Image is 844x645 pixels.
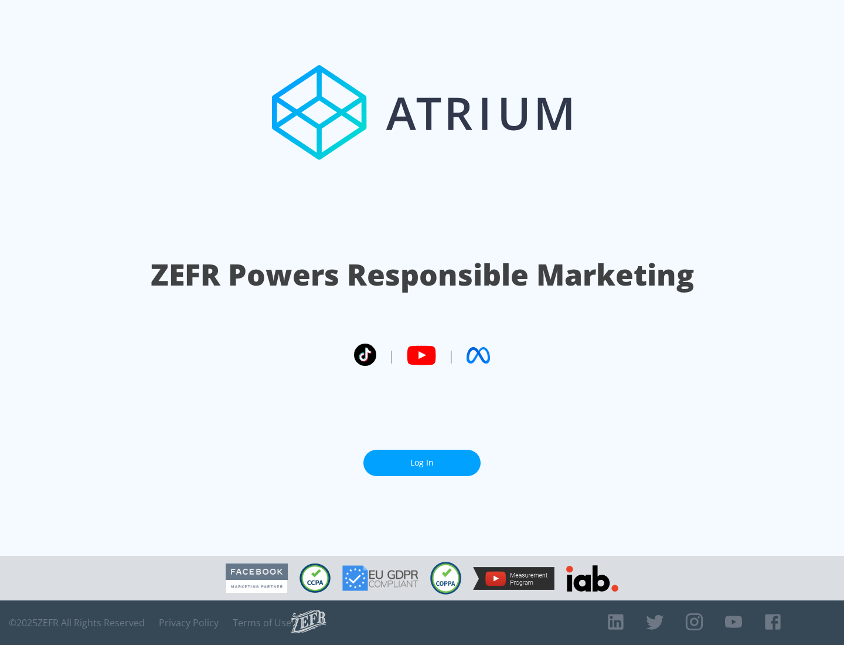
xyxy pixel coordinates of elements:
a: Privacy Policy [159,617,219,629]
img: IAB [566,565,618,592]
span: | [388,347,395,364]
img: GDPR Compliant [342,565,418,591]
img: COPPA Compliant [430,562,461,595]
img: CCPA Compliant [300,563,331,593]
img: YouTube Measurement Program [473,567,554,590]
a: Log In [363,450,481,476]
img: Facebook Marketing Partner [226,563,288,593]
span: © 2025 ZEFR All Rights Reserved [9,617,145,629]
a: Terms of Use [233,617,291,629]
h1: ZEFR Powers Responsible Marketing [151,254,694,295]
span: | [448,347,455,364]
